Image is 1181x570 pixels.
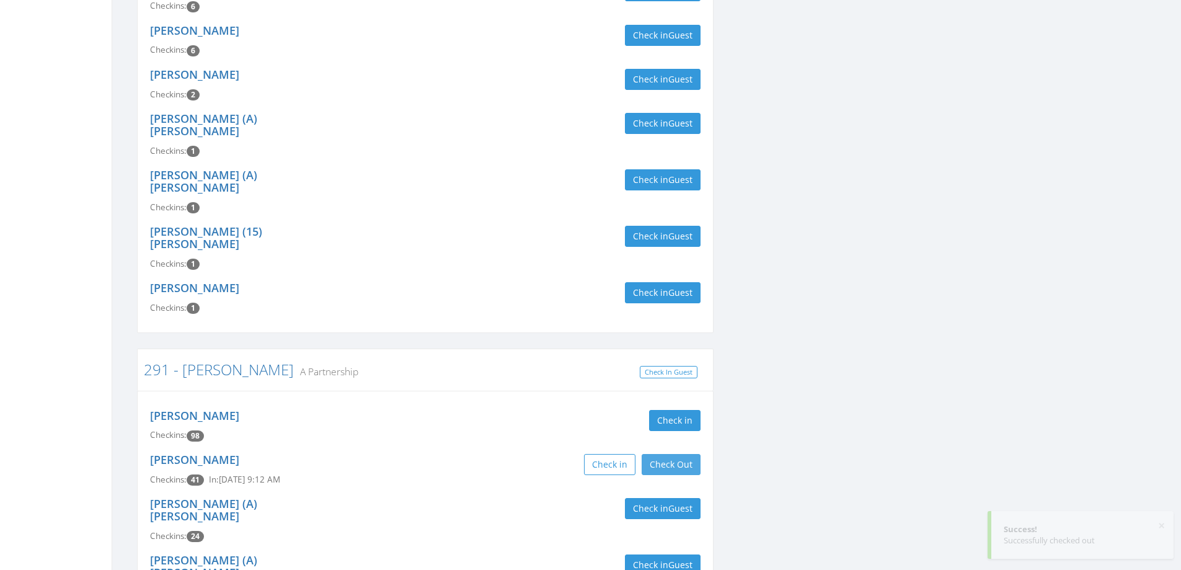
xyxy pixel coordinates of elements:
button: Check inGuest [625,282,701,303]
span: Checkin count [187,202,200,213]
button: Check inGuest [625,498,701,519]
a: [PERSON_NAME] [150,452,239,467]
span: Guest [668,230,692,242]
span: Checkins: [150,145,187,156]
span: Checkin count [187,146,200,157]
button: Check inGuest [625,169,701,190]
a: [PERSON_NAME] (A) [PERSON_NAME] [150,111,257,138]
span: Guest [668,287,692,298]
span: Guest [668,117,692,129]
span: Checkins: [150,302,187,313]
a: [PERSON_NAME] [150,67,239,82]
span: Checkin count [187,474,204,486]
button: Check inGuest [625,69,701,90]
span: Checkin count [187,430,204,442]
a: [PERSON_NAME] (15) [PERSON_NAME] [150,224,262,251]
span: Checkin count [187,45,200,56]
a: [PERSON_NAME] [150,408,239,423]
div: Successfully checked out [1004,535,1161,546]
a: 291 - [PERSON_NAME] [144,359,294,380]
span: Checkins: [150,202,187,213]
span: Guest [668,502,692,514]
a: [PERSON_NAME] [150,23,239,38]
button: Check inGuest [625,113,701,134]
button: Check inGuest [625,25,701,46]
span: In: [DATE] 9:12 AM [209,474,280,485]
a: Check In Guest [640,366,697,379]
span: Checkin count [187,89,200,100]
button: Check in [584,454,635,475]
a: [PERSON_NAME] (A) [PERSON_NAME] [150,496,257,523]
button: Check Out [642,454,701,475]
span: Checkin count [187,1,200,12]
button: × [1158,520,1165,532]
span: Checkins: [150,44,187,55]
span: Checkins: [150,89,187,100]
span: Checkins: [150,429,187,440]
span: Checkin count [187,531,204,542]
a: [PERSON_NAME] (A) [PERSON_NAME] [150,167,257,195]
span: Checkin count [187,303,200,314]
span: Guest [668,73,692,85]
span: Checkins: [150,258,187,269]
button: Check inGuest [625,226,701,247]
div: Success! [1004,523,1161,535]
a: [PERSON_NAME] [150,280,239,295]
span: Guest [668,174,692,185]
button: Check in [649,410,701,431]
span: Guest [668,29,692,41]
span: Checkin count [187,259,200,270]
small: A Partnership [294,365,358,378]
span: Checkins: [150,530,187,541]
span: Checkins: [150,474,187,485]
